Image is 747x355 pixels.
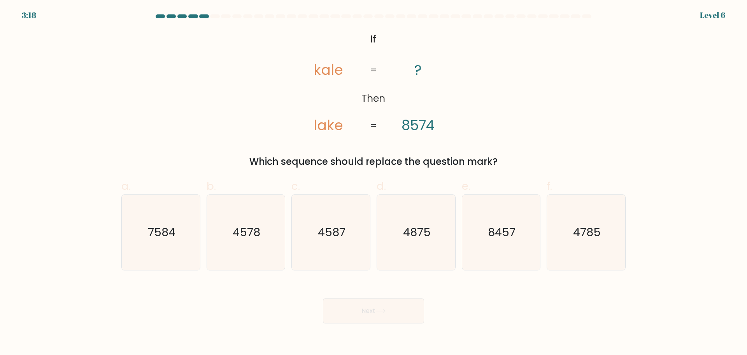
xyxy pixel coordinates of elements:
span: c. [291,178,300,194]
tspan: = [370,119,377,132]
text: 8457 [488,224,516,240]
div: 3:18 [22,9,36,21]
text: 7584 [148,224,175,240]
div: Level 6 [700,9,725,21]
svg: @import url('[URL][DOMAIN_NAME]); [287,30,460,136]
text: 4785 [573,224,601,240]
tspan: kale [314,61,344,80]
span: e. [462,178,470,194]
button: Next [323,298,424,323]
span: a. [121,178,131,194]
tspan: = [370,64,377,77]
tspan: lake [314,116,344,135]
span: f. [547,178,552,194]
span: d. [377,178,386,194]
tspan: ? [415,61,422,80]
text: 4587 [318,224,345,240]
div: Which sequence should replace the question mark? [126,155,621,169]
text: 4875 [403,224,431,240]
tspan: If [371,32,377,46]
text: 4578 [233,224,260,240]
tspan: 8574 [402,116,435,135]
tspan: Then [362,92,386,106]
span: b. [207,178,216,194]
